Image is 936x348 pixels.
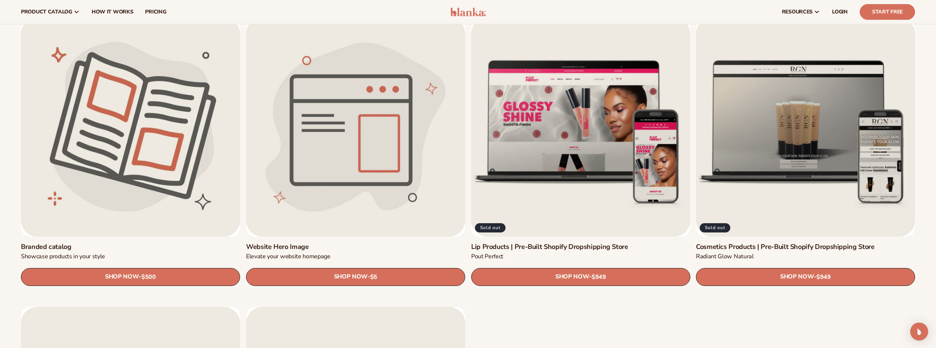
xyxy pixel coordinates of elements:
[696,268,915,286] a: SHOP NOW- $949
[782,9,813,15] span: resources
[141,274,156,281] span: $500
[21,268,240,286] a: SHOP NOW- $500
[696,243,915,251] a: Cosmetics Products | Pre-Built Shopify Dropshipping Store
[334,273,367,280] span: SHOP NOW
[592,274,606,281] span: $949
[780,273,814,280] span: SHOP NOW
[21,243,240,251] a: Branded catalog
[145,9,166,15] span: pricing
[471,268,690,286] a: SHOP NOW- $949
[910,323,928,341] div: Open Intercom Messenger
[816,274,831,281] span: $949
[471,243,690,251] a: Lip Products | Pre-Built Shopify Dropshipping Store
[370,274,377,281] span: $5
[860,4,915,20] a: Start Free
[105,273,139,280] span: SHOP NOW
[21,9,72,15] span: product catalog
[246,243,465,251] a: Website Hero Image
[450,7,486,16] img: logo
[832,9,848,15] span: LOGIN
[92,9,134,15] span: How It Works
[246,268,465,286] a: SHOP NOW- $5
[555,273,589,280] span: SHOP NOW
